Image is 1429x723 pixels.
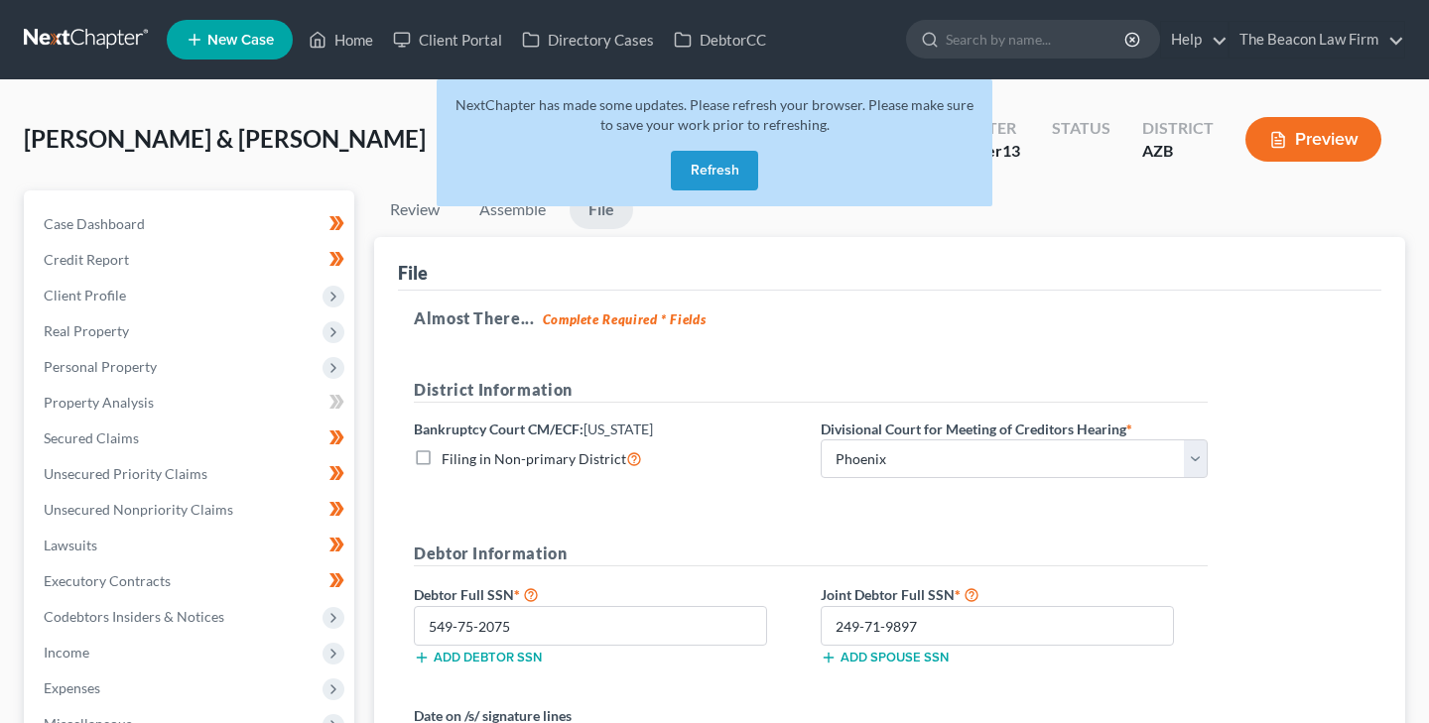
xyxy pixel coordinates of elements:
[28,206,354,242] a: Case Dashboard
[44,537,97,553] span: Lawsuits
[28,528,354,563] a: Lawsuits
[414,306,1365,330] h5: Almost There...
[404,582,811,606] label: Debtor Full SSN
[1142,117,1214,140] div: District
[512,22,664,58] a: Directory Cases
[1142,140,1214,163] div: AZB
[398,261,428,285] div: File
[28,242,354,278] a: Credit Report
[671,151,758,190] button: Refresh
[1002,141,1020,160] span: 13
[946,21,1127,58] input: Search by name...
[1230,22,1404,58] a: The Beacon Law Firm
[44,608,224,625] span: Codebtors Insiders & Notices
[821,650,949,665] button: Add spouse SSN
[44,287,126,303] span: Client Profile
[821,606,1174,646] input: XXX-XX-XXXX
[414,650,542,665] button: Add debtor SSN
[1245,117,1381,162] button: Preview
[1052,117,1110,140] div: Status
[414,378,1208,403] h5: District Information
[28,456,354,492] a: Unsecured Priority Claims
[821,419,1132,439] label: Divisional Court for Meeting of Creditors Hearing
[44,358,157,375] span: Personal Property
[28,563,354,599] a: Executory Contracts
[299,22,383,58] a: Home
[28,421,354,456] a: Secured Claims
[442,450,626,467] span: Filing in Non-primary District
[44,679,100,696] span: Expenses
[414,606,767,646] input: XXX-XX-XXXX
[664,22,776,58] a: DebtorCC
[28,385,354,421] a: Property Analysis
[44,251,129,268] span: Credit Report
[44,501,233,518] span: Unsecured Nonpriority Claims
[44,572,171,589] span: Executory Contracts
[44,215,145,232] span: Case Dashboard
[374,190,455,229] a: Review
[44,465,207,482] span: Unsecured Priority Claims
[24,124,426,153] span: [PERSON_NAME] & [PERSON_NAME]
[543,311,707,327] strong: Complete Required * Fields
[44,429,139,446] span: Secured Claims
[414,419,653,439] label: Bankruptcy Court CM/ECF:
[1161,22,1228,58] a: Help
[383,22,512,58] a: Client Portal
[414,542,1208,566] h5: Debtor Information
[455,96,974,133] span: NextChapter has made some updates. Please refresh your browser. Please make sure to save your wor...
[44,394,154,411] span: Property Analysis
[584,421,653,437] span: [US_STATE]
[811,582,1218,606] label: Joint Debtor Full SSN
[44,322,129,339] span: Real Property
[44,644,89,661] span: Income
[28,492,354,528] a: Unsecured Nonpriority Claims
[207,33,274,48] span: New Case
